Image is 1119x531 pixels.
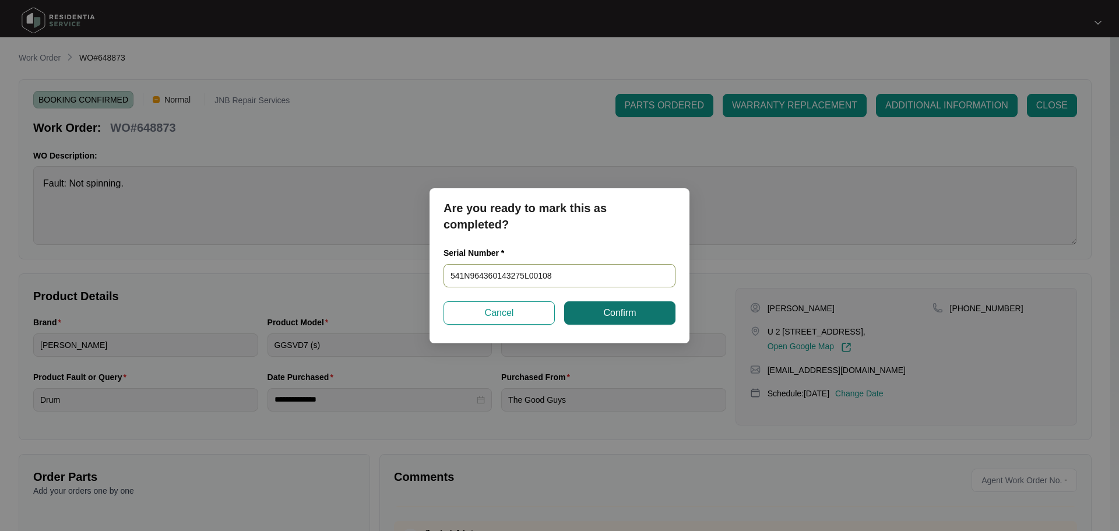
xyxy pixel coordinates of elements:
p: completed? [444,216,675,233]
span: Confirm [603,306,636,320]
p: Are you ready to mark this as [444,200,675,216]
label: Serial Number * [444,247,513,259]
button: Cancel [444,301,555,325]
button: Confirm [564,301,675,325]
span: Cancel [485,306,514,320]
